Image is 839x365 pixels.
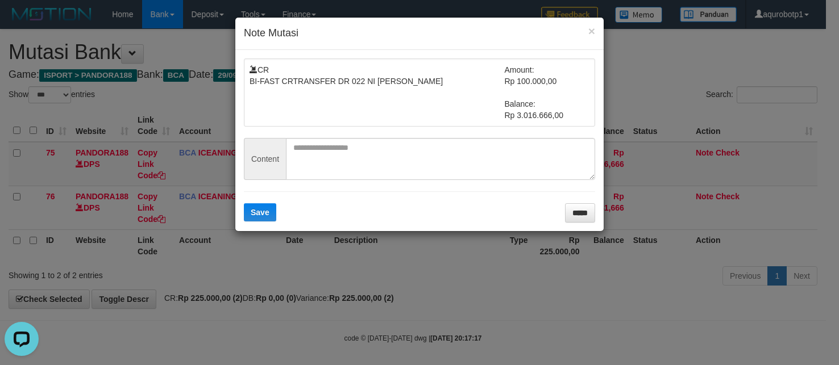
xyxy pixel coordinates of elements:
[505,64,590,121] td: Amount: Rp 100.000,00 Balance: Rp 3.016.666,00
[5,5,39,39] button: Open LiveChat chat widget
[244,138,286,180] span: Content
[251,208,269,217] span: Save
[244,26,595,41] h4: Note Mutasi
[244,203,276,221] button: Save
[588,25,595,37] button: ×
[250,64,505,121] td: CR BI-FAST CRTRANSFER DR 022 NI [PERSON_NAME]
